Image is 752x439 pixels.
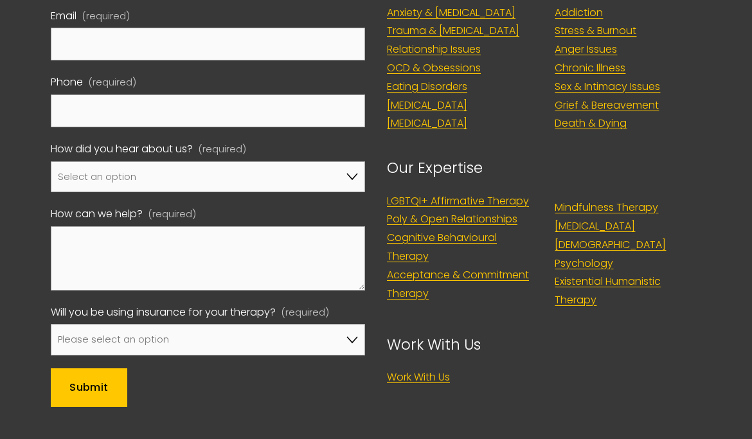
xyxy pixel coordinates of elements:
select: How did you hear about us? [51,161,365,192]
span: Phone [51,73,83,92]
p: Our Expertise [387,155,533,181]
a: [MEDICAL_DATA] [555,217,635,236]
span: How can we help? [51,205,143,224]
span: (required) [82,8,130,24]
span: Will you be using insurance for your therapy? [51,303,276,322]
a: [MEDICAL_DATA] [387,114,467,133]
span: (required) [199,141,246,157]
a: Eating Disorders [387,78,467,96]
span: Submit [69,380,108,395]
select: Will you be using insurance for your therapy? [51,324,365,355]
p: Work With Us [387,332,701,358]
a: Trauma & [MEDICAL_DATA] [387,22,519,40]
span: (required) [89,74,136,91]
a: Chronic Illness [555,59,625,78]
a: Mindfulness Therapy [555,199,658,217]
a: Addiction [555,4,603,22]
button: SubmitSubmit [51,368,127,407]
a: Existential Humanistic Therapy [555,273,701,310]
a: Stress & Burnout [555,22,636,40]
a: Sex & Intimacy Issues [555,78,660,96]
span: Email [51,7,76,26]
a: Cognitive Behavioural Therapy [387,229,533,266]
a: OCD & Obsessions [387,59,481,78]
a: Relationship Issues [387,40,481,59]
a: Acceptance & Commitment Therapy [387,266,533,303]
a: Death & Dying [555,114,627,133]
a: Anxiety & [MEDICAL_DATA] [387,4,515,22]
span: How did you hear about us? [51,140,193,159]
a: Work With Us [387,368,450,387]
a: Poly & Open Relationships [387,210,517,229]
a: LGBTQI+ Affirmative Therapy [387,192,529,211]
a: Grief & Bereavement [555,96,659,115]
a: [DEMOGRAPHIC_DATA] Psychology [555,236,701,273]
a: Anger Issues [555,40,617,59]
span: (required) [282,304,329,321]
a: [MEDICAL_DATA] [387,96,467,115]
span: (required) [148,206,196,222]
